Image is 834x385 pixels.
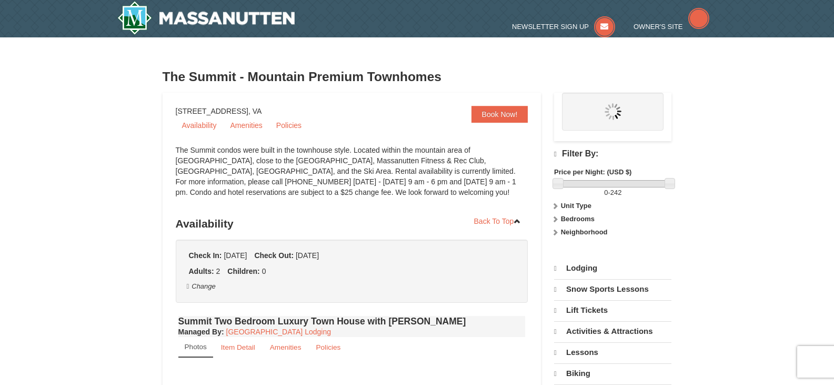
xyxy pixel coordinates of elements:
label: - [554,187,671,198]
small: Amenities [270,343,302,351]
strong: Check In: [189,251,222,260]
a: Lift Tickets [554,300,671,320]
a: Back To Top [467,213,528,229]
a: Book Now! [471,106,528,123]
a: Item Detail [214,337,262,358]
span: Managed By [178,328,222,336]
strong: Neighborhood [561,228,608,236]
a: Massanutten Resort [117,1,295,35]
a: Availability [176,117,223,133]
strong: Children: [227,267,259,275]
span: 0 [262,267,266,275]
span: 0 [604,189,608,196]
button: Change [186,281,216,292]
small: Policies [316,343,340,351]
strong: Bedrooms [561,215,595,223]
h3: The Summit - Mountain Premium Townhomes [163,66,672,87]
a: Activities & Attractions [554,321,671,341]
a: [GEOGRAPHIC_DATA] Lodging [226,328,331,336]
div: The Summit condos were built in the townhouse style. Located within the mountain area of [GEOGRAP... [176,145,528,208]
small: Photos [185,343,207,351]
a: Biking [554,363,671,383]
a: Amenities [224,117,268,133]
a: Amenities [263,337,308,358]
h4: Summit Two Bedroom Luxury Town House with [PERSON_NAME] [178,316,526,327]
a: Newsletter Sign Up [512,23,615,31]
a: Owner's Site [634,23,709,31]
h4: Filter By: [554,149,671,159]
strong: Price per Night: (USD $) [554,168,631,176]
a: Photos [178,337,213,358]
img: Massanutten Resort Logo [117,1,295,35]
span: [DATE] [224,251,247,260]
strong: : [178,328,224,336]
span: 242 [610,189,622,196]
span: 2 [216,267,220,275]
span: Owner's Site [634,23,683,31]
span: Newsletter Sign Up [512,23,589,31]
a: Policies [270,117,308,133]
strong: Unit Type [561,202,591,210]
a: Policies [309,337,347,358]
small: Item Detail [221,343,255,351]
img: wait.gif [605,103,621,120]
a: Lodging [554,259,671,278]
strong: Check Out: [254,251,294,260]
a: Lessons [554,342,671,362]
strong: Adults: [189,267,214,275]
a: Snow Sports Lessons [554,279,671,299]
span: [DATE] [296,251,319,260]
h3: Availability [176,213,528,234]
